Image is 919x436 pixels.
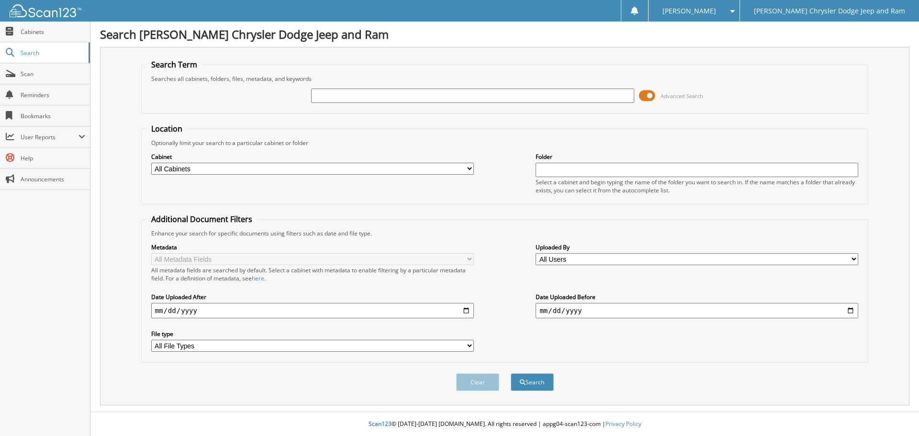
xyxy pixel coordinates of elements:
input: end [536,303,858,318]
div: All metadata fields are searched by default. Select a cabinet with metadata to enable filtering b... [151,266,474,282]
div: Select a cabinet and begin typing the name of the folder you want to search in. If the name match... [536,178,858,194]
a: here [252,274,264,282]
span: Reminders [21,91,85,99]
input: start [151,303,474,318]
label: Metadata [151,243,474,251]
span: Cabinets [21,28,85,36]
label: Folder [536,153,858,161]
legend: Additional Document Filters [146,214,257,224]
label: Date Uploaded Before [536,293,858,301]
label: Cabinet [151,153,474,161]
span: [PERSON_NAME] Chrysler Dodge Jeep and Ram [754,8,905,14]
span: User Reports [21,133,78,141]
h1: Search [PERSON_NAME] Chrysler Dodge Jeep and Ram [100,26,909,42]
label: File type [151,330,474,338]
span: Search [21,49,84,57]
span: Scan [21,70,85,78]
span: [PERSON_NAME] [662,8,716,14]
span: Announcements [21,175,85,183]
a: Privacy Policy [605,420,641,428]
label: Date Uploaded After [151,293,474,301]
span: Scan123 [369,420,392,428]
span: Bookmarks [21,112,85,120]
div: © [DATE]-[DATE] [DOMAIN_NAME]. All rights reserved | appg04-scan123-com | [90,413,919,436]
button: Clear [456,373,499,391]
div: Searches all cabinets, folders, files, metadata, and keywords [146,75,863,83]
div: Optionally limit your search to a particular cabinet or folder [146,139,863,147]
legend: Location [146,123,187,134]
button: Search [511,373,554,391]
legend: Search Term [146,59,202,70]
label: Uploaded By [536,243,858,251]
span: Help [21,154,85,162]
span: Advanced Search [661,92,703,100]
div: Enhance your search for specific documents using filters such as date and file type. [146,229,863,237]
img: scan123-logo-white.svg [10,4,81,17]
